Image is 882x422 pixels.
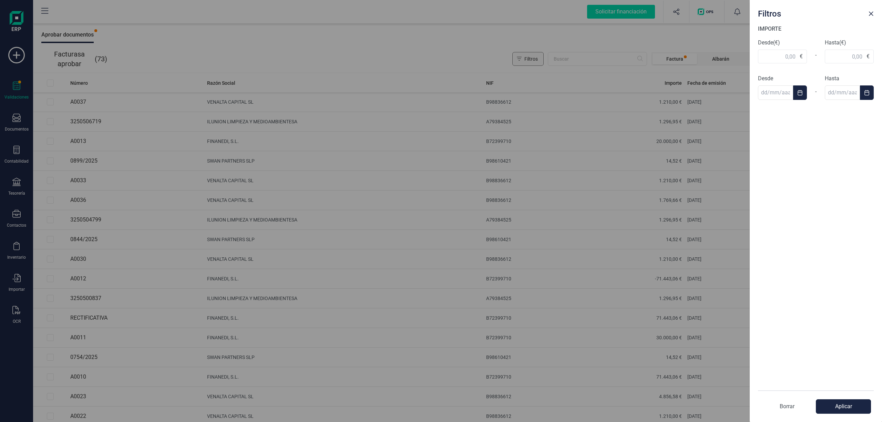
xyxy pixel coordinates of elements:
[758,85,793,100] input: dd/mm/aaaa
[758,402,816,411] p: Borrar
[755,6,865,19] div: Filtros
[825,74,874,83] label: Hasta
[865,8,876,19] button: Close
[825,39,874,47] label: Hasta (€)
[793,85,807,100] button: Choose Date
[800,52,803,61] span: €
[825,50,874,63] input: 0,00
[758,74,807,83] label: Desde
[758,25,781,32] span: IMPORTE
[860,85,874,100] button: Choose Date
[866,52,870,61] span: €
[816,399,871,414] button: Aplicar
[758,50,807,63] input: 0,00
[807,83,825,100] div: -
[807,47,825,63] div: -
[758,39,807,47] label: Desde (€)
[825,85,860,100] input: dd/mm/aaaa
